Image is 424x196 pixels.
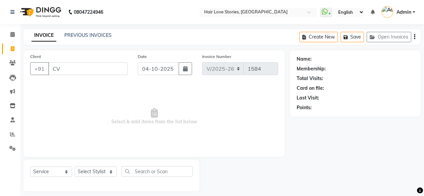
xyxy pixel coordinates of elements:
input: Search or Scan [122,166,193,177]
button: Create New [299,32,338,42]
a: INVOICE [32,29,56,42]
div: Name: [297,56,312,63]
div: Membership: [297,65,326,72]
input: Search by Name/Mobile/Email/Code [48,62,128,75]
a: PREVIOUS INVOICES [64,32,112,38]
div: Card on file: [297,85,324,92]
img: logo [17,3,63,21]
span: Select & add items from the list below [30,83,278,150]
button: Open Invoices [367,32,411,42]
label: Invoice Number [202,54,231,60]
label: Client [30,54,41,60]
div: Total Visits: [297,75,323,82]
div: Points: [297,104,312,111]
span: Admin [397,9,411,16]
button: +91 [30,62,49,75]
label: Date [138,54,147,60]
button: Save [341,32,364,42]
div: Last Visit: [297,94,319,102]
b: 08047224946 [74,3,103,21]
img: Admin [381,6,393,18]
